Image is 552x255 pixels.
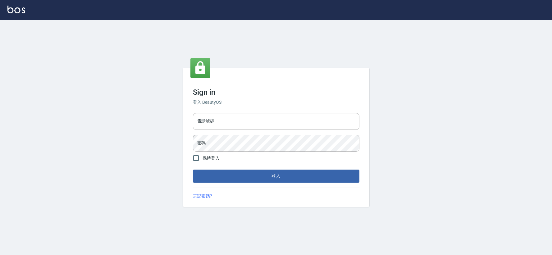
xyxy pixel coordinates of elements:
h3: Sign in [193,88,359,97]
h6: 登入 BeautyOS [193,99,359,106]
a: 忘記密碼? [193,193,212,199]
button: 登入 [193,170,359,183]
span: 保持登入 [203,155,220,162]
img: Logo [7,6,25,13]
